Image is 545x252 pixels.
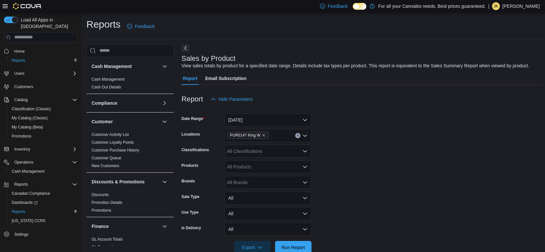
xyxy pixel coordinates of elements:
button: Operations [1,158,80,167]
a: Dashboards [6,198,80,207]
a: Customer Loyalty Points [92,140,134,145]
span: Reports [9,208,77,216]
span: [US_STATE] CCRS [12,218,45,223]
a: Promotions [92,208,111,213]
a: New Customers [92,164,119,168]
span: Home [14,49,25,54]
span: Classification (Classic) [9,105,77,113]
div: View sales totals by product for a specified date range. Details include tax types per product. T... [182,62,529,69]
input: Dark Mode [353,3,366,10]
a: Discounts [92,192,109,197]
button: Compliance [161,99,169,107]
a: My Catalog (Beta) [9,123,46,131]
span: New Customers [92,163,119,168]
a: Cash Out Details [92,85,121,89]
span: Operations [14,160,33,165]
button: Open list of options [302,133,308,138]
button: Home [1,46,80,56]
button: Classification (Classic) [6,104,80,113]
button: Inventory [1,145,80,154]
span: Canadian Compliance [12,191,50,196]
a: Feedback [124,20,157,33]
span: Promotions [12,134,32,139]
span: Settings [14,232,28,237]
span: Canadian Compliance [9,190,77,197]
button: Users [12,70,27,77]
button: Compliance [92,100,159,106]
h3: Cash Management [92,63,132,70]
button: Remove PUR0147 King W from selection in this group [262,133,266,137]
span: Cash Out Details [92,85,121,90]
img: Cova [13,3,42,9]
span: Operations [12,158,77,166]
span: Home [12,47,77,55]
h3: Discounts & Promotions [92,179,145,185]
span: Inventory [14,147,30,152]
span: Reports [12,209,25,214]
span: Cash Management [12,169,44,174]
button: Reports [12,180,31,188]
button: Discounts & Promotions [161,178,169,186]
span: Users [12,70,77,77]
a: My Catalog (Classic) [9,114,50,122]
h3: Sales by Product [182,55,235,62]
a: Promotions [9,132,34,140]
label: Sale Type [182,194,199,199]
span: Reports [12,180,77,188]
button: Reports [6,207,80,216]
button: Users [1,69,80,78]
button: Cash Management [6,167,80,176]
span: Cash Management [92,77,124,82]
button: Next [182,44,189,52]
div: Discounts & Promotions [86,191,174,217]
div: Customer [86,131,174,172]
button: Open list of options [302,180,308,185]
label: Date Range [182,116,205,121]
span: Settings [12,230,77,238]
button: Cash Management [161,62,169,70]
span: PUR0147 King W [230,132,260,139]
span: Washington CCRS [9,217,77,225]
label: Products [182,163,198,168]
label: Locations [182,132,200,137]
span: Inventory [12,145,77,153]
button: [DATE] [224,113,311,126]
p: For all your Cannabis needs. Best prices guaranteed. [378,2,486,10]
button: Customer [92,118,159,125]
button: Finance [161,222,169,230]
h3: Report [182,95,203,103]
label: Classifications [182,147,209,153]
button: My Catalog (Classic) [6,113,80,123]
p: [PERSON_NAME] [502,2,540,10]
span: Catalog [14,97,28,102]
a: Customer Activity List [92,132,129,137]
span: Run Report [282,244,305,251]
label: Is Delivery [182,225,201,231]
label: Brands [182,179,195,184]
span: Dashboards [12,200,38,205]
button: All [224,223,311,236]
span: Feedback [328,3,348,9]
span: My Catalog (Beta) [12,125,43,130]
a: Reports [9,57,28,64]
button: My Catalog (Beta) [6,123,80,132]
button: Discounts & Promotions [92,179,159,185]
button: Open list of options [302,164,308,169]
button: Catalog [12,96,30,104]
span: Hide Parameters [219,96,253,102]
button: Open list of options [302,149,308,154]
button: Customer [161,118,169,126]
h3: Customer [92,118,113,125]
button: Reports [1,180,80,189]
button: All [224,192,311,205]
button: Cash Management [92,63,159,70]
p: | [488,2,489,10]
span: Feedback [135,23,155,30]
span: Reports [14,182,28,187]
span: PUR0147 King W [227,132,269,139]
span: My Catalog (Beta) [9,123,77,131]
